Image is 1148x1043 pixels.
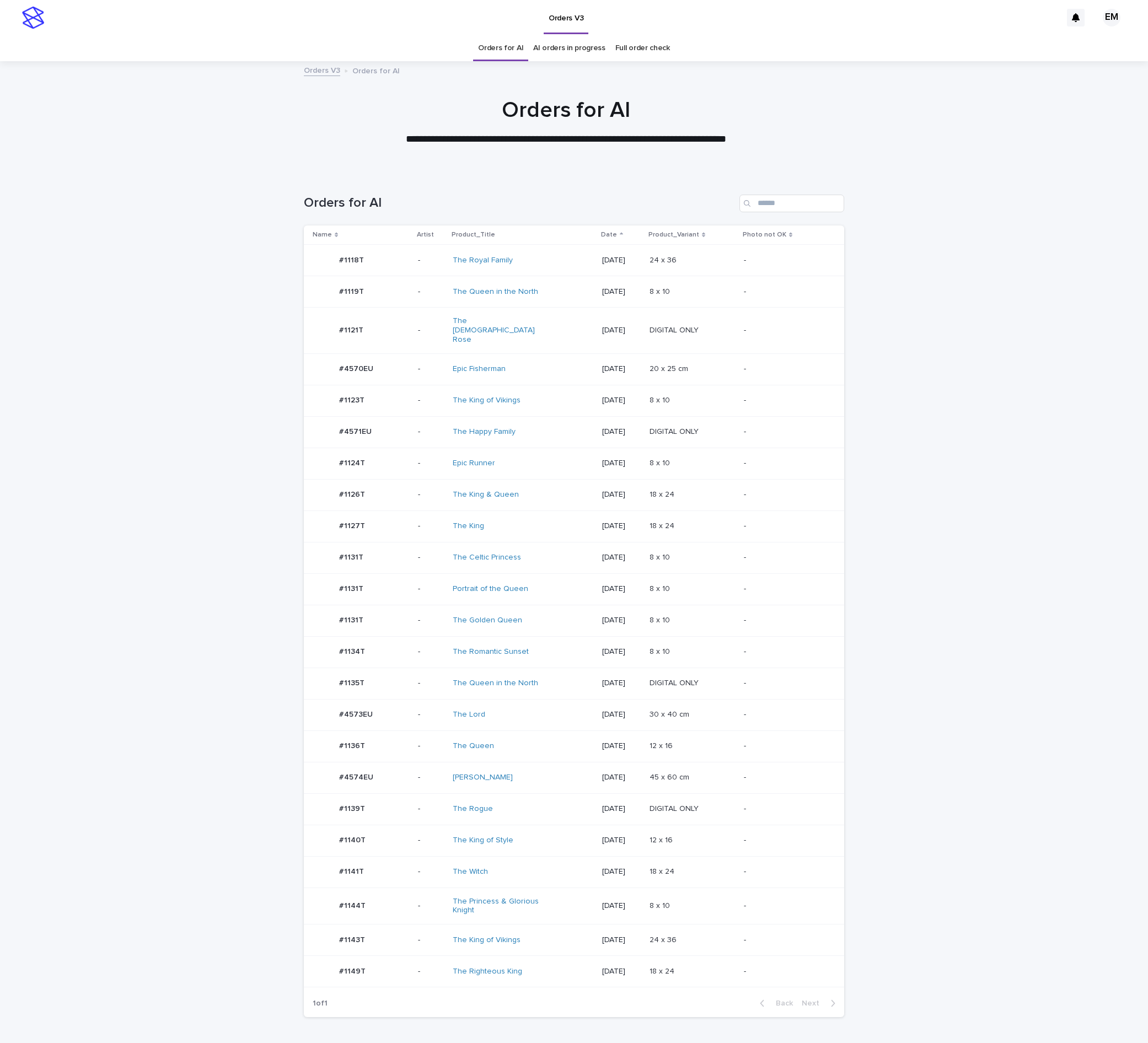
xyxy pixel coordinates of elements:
p: 20 x 25 cm [650,362,690,374]
p: 1 of 1 [304,990,336,1017]
p: - [744,647,827,657]
p: DIGITAL ONLY [650,324,701,335]
a: The Happy Family [453,427,516,437]
tr: #4574EU#4574EU -[PERSON_NAME] [DATE]45 x 60 cm45 x 60 cm - [304,762,844,793]
a: The [DEMOGRAPHIC_DATA] Rose [453,316,545,344]
p: #1131T [339,614,366,625]
p: 18 x 24 [650,865,677,877]
p: #1134T [339,645,367,657]
h1: Orders for AI [304,195,735,211]
a: The Witch [453,867,488,877]
p: - [744,804,827,814]
p: - [418,741,444,751]
p: #4571EU [339,425,374,437]
p: #1124T [339,456,367,468]
tr: #1121T#1121T -The [DEMOGRAPHIC_DATA] Rose [DATE]DIGITAL ONLYDIGITAL ONLY - [304,308,844,353]
p: [DATE] [602,679,641,688]
a: The King & Queen [453,490,519,499]
p: DIGITAL ONLY [650,676,701,688]
a: Portrait of the Queen [453,584,528,594]
p: #1149T [339,965,368,976]
tr: #1149T#1149T -The Righteous King [DATE]18 x 2418 x 24 - [304,956,844,987]
p: [DATE] [602,326,641,335]
a: Epic Fisherman [453,364,506,374]
p: 45 x 60 cm [650,771,691,782]
h1: Orders for AI [296,97,836,123]
p: [DATE] [602,710,641,719]
p: - [418,773,444,782]
p: - [744,867,827,877]
p: [DATE] [602,521,641,531]
p: #1118T [339,254,366,265]
p: - [744,459,827,468]
p: [DATE] [602,256,641,265]
p: - [418,936,444,945]
p: DIGITAL ONLY [650,425,701,437]
a: Orders V3 [304,63,340,76]
p: - [418,867,444,877]
p: - [744,490,827,499]
p: Product_Title [452,229,495,241]
p: - [418,584,444,594]
p: 8 x 10 [650,582,672,594]
p: - [418,679,444,688]
a: AI orders in progress [533,35,605,61]
p: 8 x 10 [650,285,672,297]
p: - [418,364,444,374]
p: [DATE] [602,584,641,594]
p: [DATE] [602,427,641,437]
button: Back [751,998,797,1008]
a: The Righteous King [453,967,522,976]
a: The Celtic Princess [453,553,521,562]
button: Next [797,998,844,1008]
p: #1131T [339,582,366,594]
span: Next [802,999,826,1007]
p: Name [313,229,332,241]
a: The Princess & Glorious Knight [453,897,545,916]
p: - [744,364,827,374]
p: 12 x 16 [650,834,675,845]
tr: #1123T#1123T -The King of Vikings [DATE]8 x 108 x 10 - [304,385,844,416]
p: #1135T [339,676,367,688]
p: #1131T [339,551,366,562]
p: #1140T [339,834,368,845]
p: [DATE] [602,396,641,405]
p: - [744,521,827,531]
p: - [418,836,444,845]
tr: #1118T#1118T -The Royal Family [DATE]24 x 3624 x 36 - [304,245,844,276]
a: [PERSON_NAME] [453,773,513,782]
input: Search [739,195,844,212]
p: #1119T [339,285,366,297]
p: - [744,287,827,297]
p: - [744,710,827,719]
a: The Queen [453,741,494,751]
p: [DATE] [602,287,641,297]
tr: #1135T#1135T -The Queen in the North [DATE]DIGITAL ONLYDIGITAL ONLY - [304,668,844,699]
p: - [418,256,444,265]
p: [DATE] [602,773,641,782]
p: 12 x 16 [650,739,675,751]
p: - [418,490,444,499]
tr: #4573EU#4573EU -The Lord [DATE]30 x 40 cm30 x 40 cm - [304,699,844,730]
p: - [744,773,827,782]
p: [DATE] [602,901,641,911]
p: #1121T [339,324,366,335]
a: The King of Style [453,836,513,845]
tr: #4570EU#4570EU -Epic Fisherman [DATE]20 x 25 cm20 x 25 cm - [304,353,844,385]
a: The Lord [453,710,485,719]
a: The King [453,521,484,531]
p: 8 x 10 [650,551,672,562]
tr: #1134T#1134T -The Romantic Sunset [DATE]8 x 108 x 10 - [304,636,844,668]
a: Epic Runner [453,459,495,468]
p: Artist [417,229,434,241]
p: - [744,256,827,265]
p: #1139T [339,802,367,814]
tr: #1140T#1140T -The King of Style [DATE]12 x 1612 x 16 - [304,825,844,856]
p: [DATE] [602,647,641,657]
p: [DATE] [602,967,641,976]
p: 8 x 10 [650,394,672,405]
p: - [418,553,444,562]
p: - [744,679,827,688]
p: 24 x 36 [650,933,679,945]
